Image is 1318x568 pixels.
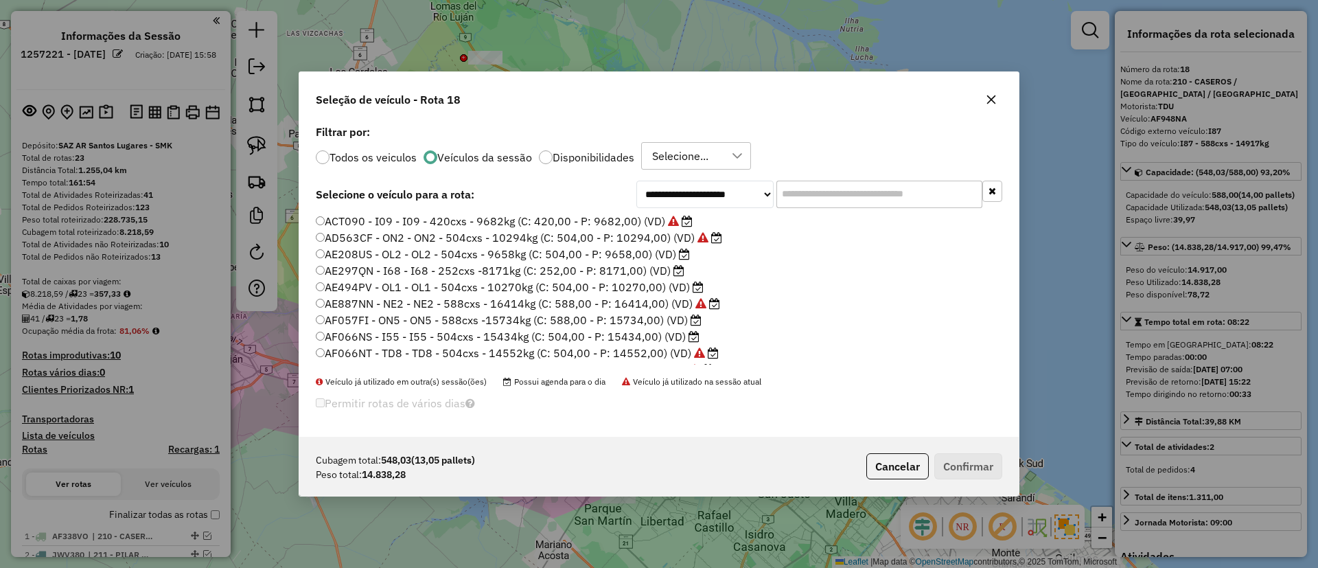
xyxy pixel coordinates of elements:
label: Veículos da sessão [437,152,532,163]
span: Peso total: [316,468,362,482]
label: AE494PV - OL1 - OL1 - 504cxs - 10270kg (C: 504,00 - P: 10270,00) (VD) [316,279,704,295]
strong: Selecione o veículo para a rota: [316,188,474,201]
i: Possui agenda para o dia [673,265,684,276]
label: AF057FI - ON5 - ON5 - 588cxs -15734kg (C: 588,00 - P: 15734,00) (VD) [316,312,702,328]
strong: 14.838,28 [362,468,406,482]
label: AD563CF - ON2 - ON2 - 504cxs - 10294kg (C: 504,00 - P: 10294,00) (VD) [316,229,722,246]
label: AF066NS - I55 - I55 - 504cxs - 15434kg (C: 504,00 - P: 15434,00) (VD) [316,328,700,345]
label: AF066NX - I34 - I34 - 504cxs - 14372kg (C: 504,00 - P: 14372,00) (VD) [316,361,714,378]
input: AF057FI - ON5 - ON5 - 588cxs -15734kg (C: 588,00 - P: 15734,00) (VD) [316,315,325,324]
input: AF066NT - TD8 - TD8 - 504cxs - 14552kg (C: 504,00 - P: 14552,00) (VD) [316,348,325,357]
i: Veículo já utilizado na sessão atual [689,364,700,375]
label: AF066NT - TD8 - TD8 - 504cxs - 14552kg (C: 504,00 - P: 14552,00) (VD) [316,345,719,361]
label: Filtrar por: [316,124,1002,140]
i: Veículo já utilizado na sessão atual [695,298,706,309]
input: AE887NN - NE2 - NE2 - 588cxs - 16414kg (C: 588,00 - P: 16414,00) (VD) [316,299,325,308]
div: Selecione... [647,143,713,169]
input: Permitir rotas de vários dias [316,398,325,407]
label: Todos os veiculos [329,152,417,163]
i: Possui agenda para o dia [693,282,704,293]
i: Possui agenda para o dia [689,331,700,342]
i: Selecione pelo menos um veículo [465,398,475,409]
i: Possui agenda para o dia [679,249,690,260]
label: Permitir rotas de vários dias [316,390,475,416]
span: Veículo já utilizado na sessão atual [622,376,761,387]
label: AE297QN - I68 - I68 - 252cxs -8171kg (C: 252,00 - P: 8171,00) (VD) [316,262,684,279]
input: AD563CF - ON2 - ON2 - 504cxs - 10294kg (C: 504,00 - P: 10294,00) (VD) [316,233,325,242]
span: Possui agenda para o dia [503,376,605,387]
input: AE494PV - OL1 - OL1 - 504cxs - 10270kg (C: 504,00 - P: 10270,00) (VD) [316,282,325,291]
input: AF066NS - I55 - I55 - 504cxs - 15434kg (C: 504,00 - P: 15434,00) (VD) [316,332,325,341]
label: Disponibilidades [553,152,634,163]
i: Possui agenda para o dia [703,364,714,375]
i: Veículo já utilizado na sessão atual [694,348,705,359]
span: Cubagem total: [316,453,381,468]
i: Possui agenda para o dia [709,298,720,309]
span: (13,05 pallets) [411,454,475,466]
input: ACT090 - I09 - I09 - 420cxs - 9682kg (C: 420,00 - P: 9682,00) (VD) [316,216,325,225]
i: Possui agenda para o dia [682,216,693,227]
strong: 548,03 [381,453,475,468]
i: Possui agenda para o dia [691,315,702,326]
i: Possui agenda para o dia [711,232,722,243]
i: Veículo já utilizado na sessão atual [697,232,708,243]
label: AE887NN - NE2 - NE2 - 588cxs - 16414kg (C: 588,00 - P: 16414,00) (VD) [316,295,720,312]
i: Possui agenda para o dia [708,348,719,359]
i: Veículo já utilizado na sessão atual [668,216,679,227]
label: AE208US - OL2 - OL2 - 504cxs - 9658kg (C: 504,00 - P: 9658,00) (VD) [316,246,690,262]
label: ACT090 - I09 - I09 - 420cxs - 9682kg (C: 420,00 - P: 9682,00) (VD) [316,213,693,229]
span: Seleção de veículo - Rota 18 [316,91,461,108]
span: Veículo já utilizado em outra(s) sessão(ões) [316,376,487,387]
button: Cancelar [866,453,929,479]
input: AE297QN - I68 - I68 - 252cxs -8171kg (C: 252,00 - P: 8171,00) (VD) [316,266,325,275]
input: AE208US - OL2 - OL2 - 504cxs - 9658kg (C: 504,00 - P: 9658,00) (VD) [316,249,325,258]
